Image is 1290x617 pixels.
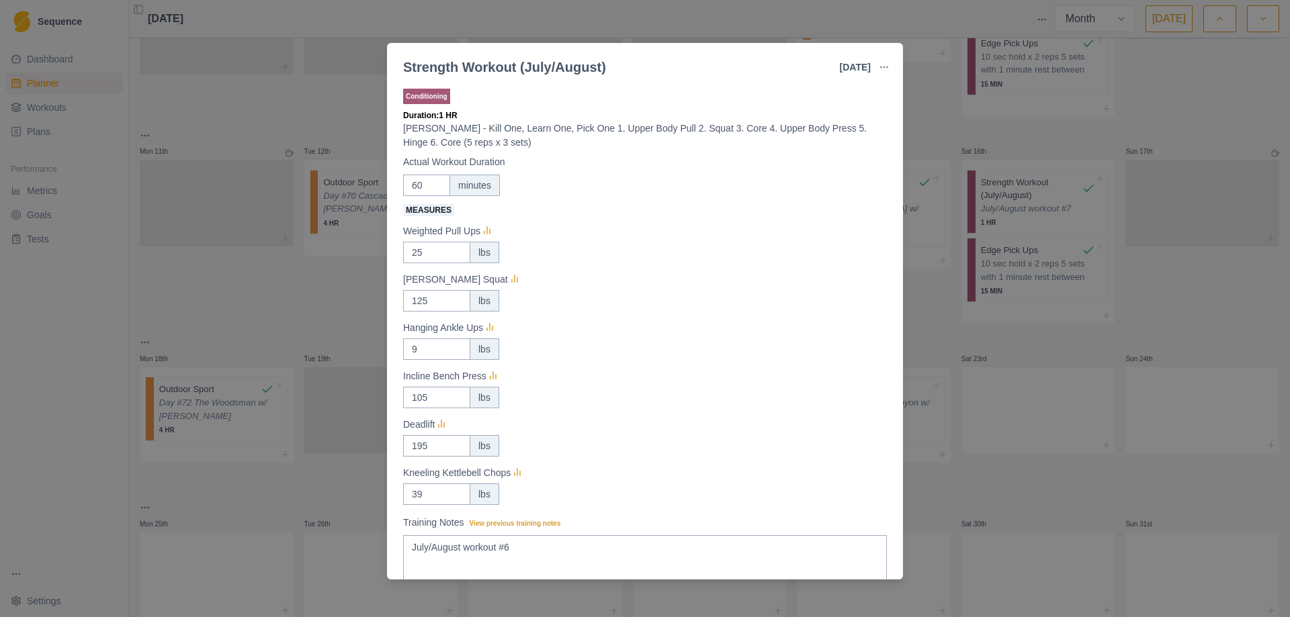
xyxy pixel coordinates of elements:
[403,516,879,530] label: Training Notes
[449,175,500,196] div: minutes
[470,520,561,527] span: View previous training notes
[403,109,887,122] p: Duration: 1 HR
[403,155,879,169] label: Actual Workout Duration
[403,273,508,287] p: [PERSON_NAME] Squat
[403,204,454,216] span: Measures
[403,369,486,383] p: Incline Bench Press
[403,89,450,104] p: Conditioning
[470,338,499,360] div: lbs
[470,387,499,408] div: lbs
[403,466,511,480] p: Kneeling Kettlebell Chops
[403,122,887,150] p: [PERSON_NAME] - Kill One, Learn One, Pick One 1. Upper Body Pull 2. Squat 3. Core 4. Upper Body P...
[403,418,435,432] p: Deadlift
[470,435,499,457] div: lbs
[840,60,871,75] p: [DATE]
[403,321,483,335] p: Hanging Ankle Ups
[403,224,480,238] p: Weighted Pull Ups
[470,242,499,263] div: lbs
[470,290,499,312] div: lbs
[403,57,606,77] div: Strength Workout (July/August)
[403,535,887,589] textarea: July/August workout #6
[470,483,499,505] div: lbs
